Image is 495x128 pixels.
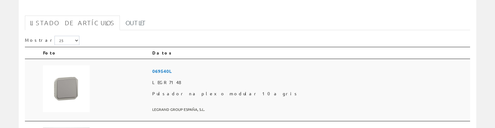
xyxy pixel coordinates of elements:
[43,65,90,112] img: Foto artículo Pulsador na plexo modular 10a gris (150x150)
[152,104,468,115] span: LEGRAND GROUP ESPAÑA, S.L.
[152,88,468,99] span: Pulsador na plexo modular 10a gris
[152,65,468,77] span: 069540L
[40,47,150,59] th: Foto
[152,77,468,88] span: LEGR7148
[120,16,151,30] a: Outlet
[25,36,79,45] label: Mostrar
[25,16,120,30] a: Listado de artículos
[150,47,470,59] th: Datos
[54,36,79,45] select: Mostrar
